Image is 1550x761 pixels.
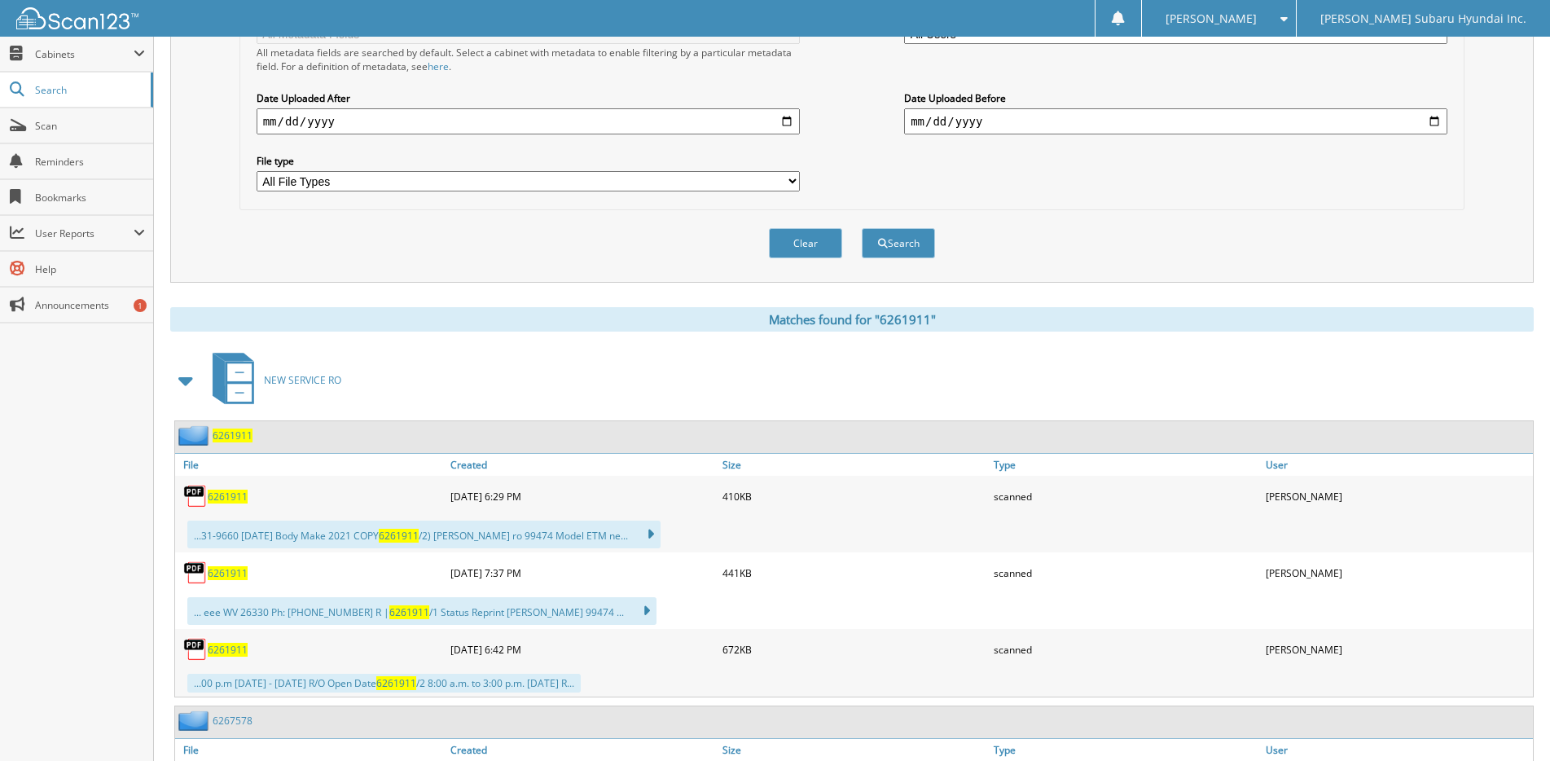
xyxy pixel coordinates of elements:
a: 6267578 [213,714,252,728]
a: 6261911 [208,566,248,580]
label: File type [257,154,800,168]
div: [DATE] 7:37 PM [446,556,718,589]
a: Size [718,454,990,476]
div: [PERSON_NAME] [1262,633,1533,666]
span: Cabinets [35,47,134,61]
a: here [428,59,449,73]
label: Date Uploaded Before [904,91,1447,105]
img: scan123-logo-white.svg [16,7,138,29]
div: [DATE] 6:42 PM [446,633,718,666]
a: 6261911 [213,429,252,442]
span: [PERSON_NAME] [1166,14,1257,24]
img: PDF.png [183,637,208,662]
span: Help [35,262,145,276]
img: folder2.png [178,425,213,446]
div: scanned [990,480,1261,512]
span: Announcements [35,298,145,312]
button: Search [862,228,935,258]
a: File [175,739,446,761]
a: File [175,454,446,476]
img: folder2.png [178,710,213,731]
span: 6261911 [376,676,416,690]
a: User [1262,739,1533,761]
span: User Reports [35,227,134,240]
div: 672KB [718,633,990,666]
a: 6261911 [208,490,248,504]
span: Bookmarks [35,191,145,205]
img: PDF.png [183,561,208,585]
div: 1 [134,299,147,312]
span: Search [35,83,143,97]
div: [DATE] 6:29 PM [446,480,718,512]
div: 410KB [718,480,990,512]
input: end [904,108,1447,134]
div: scanned [990,633,1261,666]
a: Type [990,739,1261,761]
div: [PERSON_NAME] [1262,480,1533,512]
span: NEW SERVICE RO [264,373,341,387]
a: Size [718,739,990,761]
span: Scan [35,119,145,133]
div: [PERSON_NAME] [1262,556,1533,589]
a: User [1262,454,1533,476]
div: ...31-9660 [DATE] Body Make 2021 COPY /2) [PERSON_NAME] ro 99474 Model ETM ne... [187,521,661,548]
a: NEW SERVICE RO [203,348,341,412]
div: scanned [990,556,1261,589]
button: Clear [769,228,842,258]
a: 6261911 [208,643,248,657]
a: Type [990,454,1261,476]
label: Date Uploaded After [257,91,800,105]
div: All metadata fields are searched by default. Select a cabinet with metadata to enable filtering b... [257,46,800,73]
img: PDF.png [183,484,208,508]
div: Matches found for "6261911" [170,307,1534,332]
span: 6261911 [379,529,419,543]
span: Reminders [35,155,145,169]
input: start [257,108,800,134]
a: Created [446,454,718,476]
div: 441KB [718,556,990,589]
div: ... eee WV 26330 Ph: [PHONE_NUMBER] R | /1 Status Reprint [PERSON_NAME] 99474 ... [187,597,656,625]
div: ...00 p.m [DATE] - [DATE] R/O Open Date /2 8:00 a.m. to 3:00 p.m. [DATE] R... [187,674,581,693]
span: [PERSON_NAME] Subaru Hyundai Inc. [1320,14,1526,24]
span: 6261911 [389,605,429,619]
a: Created [446,739,718,761]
